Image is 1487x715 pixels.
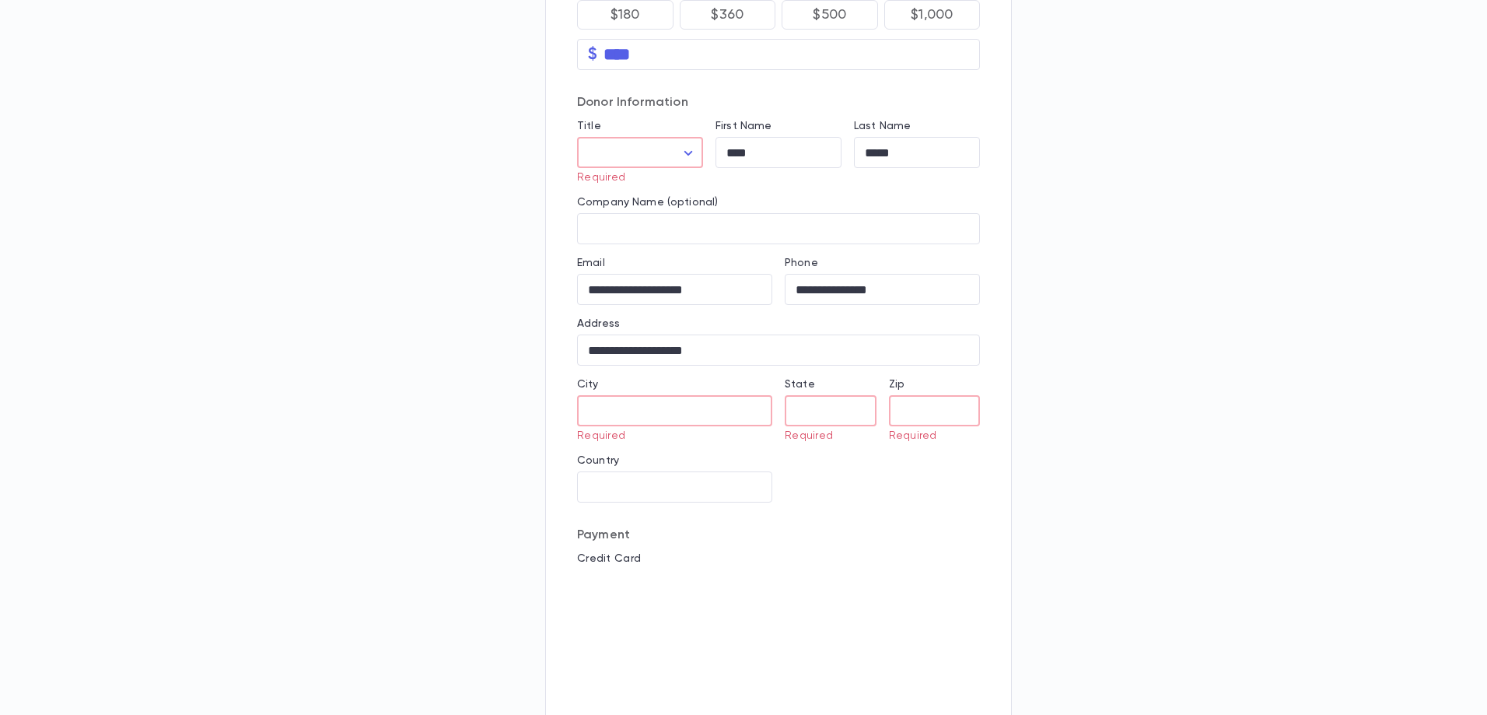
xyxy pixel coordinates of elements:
[785,257,818,269] label: Phone
[611,7,640,23] p: $180
[716,120,771,132] label: First Name
[577,196,718,209] label: Company Name (optional)
[577,171,692,184] p: Required
[588,47,597,62] p: $
[577,378,599,391] label: City
[577,257,605,269] label: Email
[785,378,815,391] label: State
[711,7,743,23] p: $360
[577,317,620,330] label: Address
[577,120,601,132] label: Title
[577,552,980,565] p: Credit Card
[889,429,970,442] p: Required
[577,138,703,168] div: ​
[785,429,866,442] p: Required
[911,7,953,23] p: $1,000
[813,7,846,23] p: $500
[577,527,980,543] p: Payment
[577,454,619,467] label: Country
[577,429,761,442] p: Required
[889,378,904,391] label: Zip
[577,95,980,110] p: Donor Information
[854,120,911,132] label: Last Name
